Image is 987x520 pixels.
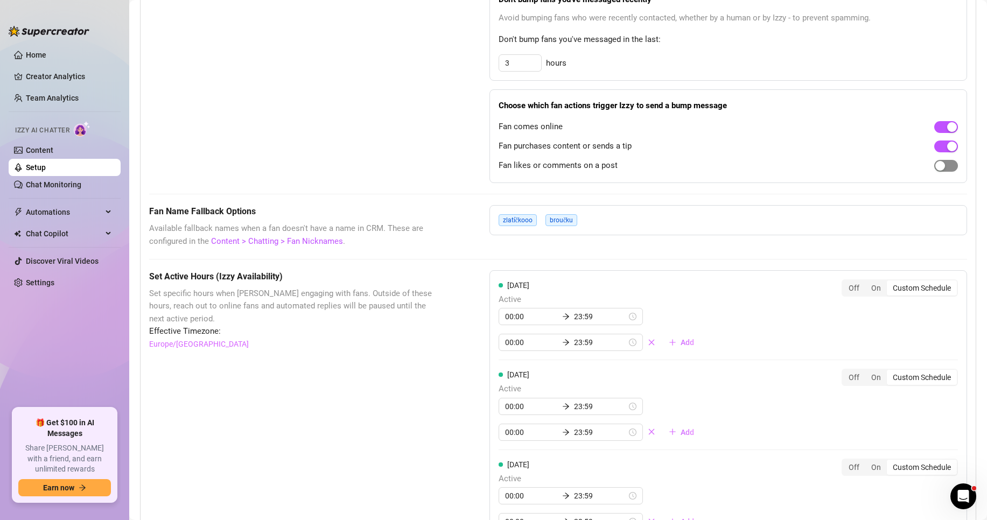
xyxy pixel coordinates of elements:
[843,280,865,296] div: Off
[18,479,111,496] button: Earn nowarrow-right
[507,370,529,379] span: [DATE]
[499,383,703,396] span: Active
[505,400,558,412] input: Start time
[562,428,570,436] span: arrow-right
[660,334,703,351] button: Add
[43,483,74,492] span: Earn now
[505,311,558,322] input: Start time
[562,313,570,320] span: arrow-right
[865,280,887,296] div: On
[887,460,957,475] div: Custom Schedule
[950,483,976,509] iframe: Intercom live chat
[26,257,99,265] a: Discover Viral Videos
[648,428,655,435] span: close
[505,336,558,348] input: Start time
[505,426,558,438] input: Start time
[18,443,111,475] span: Share [PERSON_NAME] with a friend, and earn unlimited rewards
[669,339,676,346] span: plus
[149,222,436,248] span: Available fallback names when a fan doesn't have a name in CRM. These are configured in the .
[887,370,957,385] div: Custom Schedule
[79,484,86,491] span: arrow-right
[149,338,249,350] a: Europe/[GEOGRAPHIC_DATA]
[149,270,436,283] h5: Set Active Hours (Izzy Availability)
[507,281,529,290] span: [DATE]
[26,94,79,102] a: Team Analytics
[149,205,436,218] h5: Fan Name Fallback Options
[574,400,627,412] input: End time
[14,230,21,237] img: Chat Copilot
[499,159,618,172] span: Fan likes or comments on a post
[842,369,958,386] div: segmented control
[74,121,90,137] img: AI Chatter
[505,490,558,502] input: Start time
[865,460,887,475] div: On
[499,214,537,226] span: zlatíčkooo
[26,203,102,221] span: Automations
[149,287,436,326] span: Set specific hours when [PERSON_NAME] engaging with fans. Outside of these hours, reach out to on...
[865,370,887,385] div: On
[574,426,627,438] input: End time
[499,101,727,110] strong: Choose which fan actions trigger Izzy to send a bump message
[562,339,570,346] span: arrow-right
[545,214,577,226] span: broučku
[681,338,694,347] span: Add
[149,325,436,338] span: Effective Timezone:
[887,280,957,296] div: Custom Schedule
[26,51,46,59] a: Home
[499,121,563,133] span: Fan comes online
[574,336,627,348] input: End time
[26,146,53,154] a: Content
[499,12,958,25] span: Avoid bumping fans who were recently contacted, whether by a human or by Izzy - to prevent spamming.
[562,492,570,500] span: arrow-right
[546,57,566,70] span: hours
[669,428,676,435] span: plus
[842,279,958,297] div: segmented control
[574,311,627,322] input: End time
[26,180,81,189] a: Chat Monitoring
[843,370,865,385] div: Off
[9,26,89,37] img: logo-BBDzfeDw.svg
[660,424,703,441] button: Add
[211,236,343,246] a: Content > Chatting > Fan Nicknames
[499,33,958,46] span: Don't bump fans you've messaged in the last:
[26,225,102,242] span: Chat Copilot
[681,428,694,437] span: Add
[574,490,627,502] input: End time
[499,140,632,153] span: Fan purchases content or sends a tip
[26,163,46,172] a: Setup
[18,418,111,439] span: 🎁 Get $100 in AI Messages
[15,125,69,136] span: Izzy AI Chatter
[14,208,23,216] span: thunderbolt
[648,339,655,346] span: close
[842,459,958,476] div: segmented control
[507,460,529,469] span: [DATE]
[499,293,703,306] span: Active
[562,403,570,410] span: arrow-right
[26,68,112,85] a: Creator Analytics
[843,460,865,475] div: Off
[26,278,54,287] a: Settings
[499,473,703,486] span: Active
